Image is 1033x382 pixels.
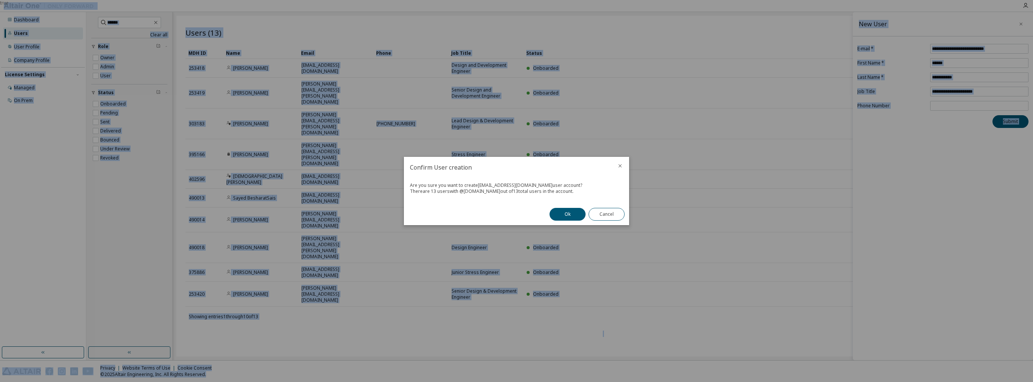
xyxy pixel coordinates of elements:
div: There are 13 users with @ [DOMAIN_NAME] out of 13 total users in the account. [410,188,623,194]
button: Ok [550,208,586,221]
h2: Confirm User creation [404,157,611,178]
button: close [617,163,623,169]
div: Are you sure you want to create [EMAIL_ADDRESS][DOMAIN_NAME] user account? [410,182,623,188]
button: Cancel [589,208,625,221]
